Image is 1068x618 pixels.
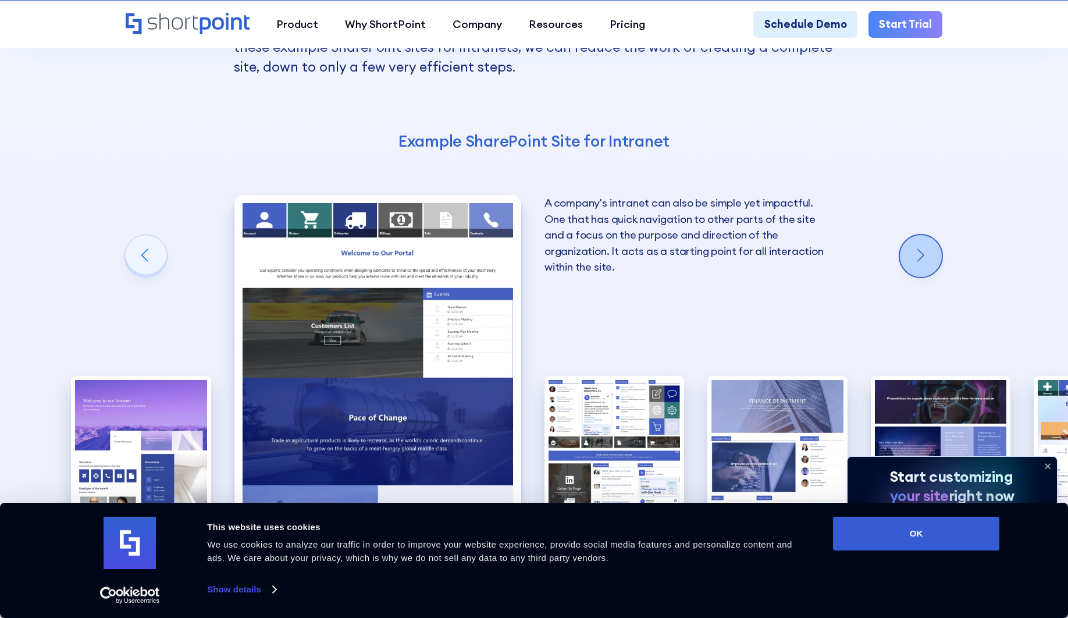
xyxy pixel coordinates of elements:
a: Show details [207,581,276,598]
img: logo [104,517,156,569]
div: Product [276,16,318,33]
div: 1 / 10 [71,376,211,548]
h4: Example SharePoint Site for Intranet [234,130,835,151]
a: Start Trial [868,11,943,38]
div: 2 / 10 [234,195,521,548]
a: Home [126,13,250,36]
img: Best SharePoint Intranet Example Department [707,376,848,548]
a: Company [439,11,515,38]
img: Best SharePoint Intranet Example [71,376,211,548]
p: A company's intranet can also be simple yet impactful. One that has quick navigation to other par... [544,195,831,275]
div: Pricing [610,16,645,33]
img: Best SharePoint Intranet [234,195,521,548]
a: Resources [515,11,596,38]
div: Next slide [900,235,942,277]
button: OK [833,517,999,550]
div: 5 / 10 [871,376,1011,548]
img: Intranet Page Example Social [544,376,685,548]
div: Previous slide [125,235,167,277]
img: Best SharePoint Intranet Example Technology [871,376,1011,548]
a: Pricing [596,11,658,38]
span: We use cookies to analyze our traffic in order to improve your website experience, provide social... [207,539,792,563]
div: Why ShortPoint [345,16,426,33]
a: Usercentrics Cookiebot - opens in a new window [79,587,181,604]
a: Product [263,11,332,38]
div: Resources [529,16,583,33]
div: 3 / 10 [544,376,685,548]
a: Why ShortPoint [332,11,439,38]
a: Schedule Demo [753,11,857,38]
div: 4 / 10 [707,376,848,548]
div: Company [453,16,502,33]
div: This website uses cookies [207,520,807,534]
